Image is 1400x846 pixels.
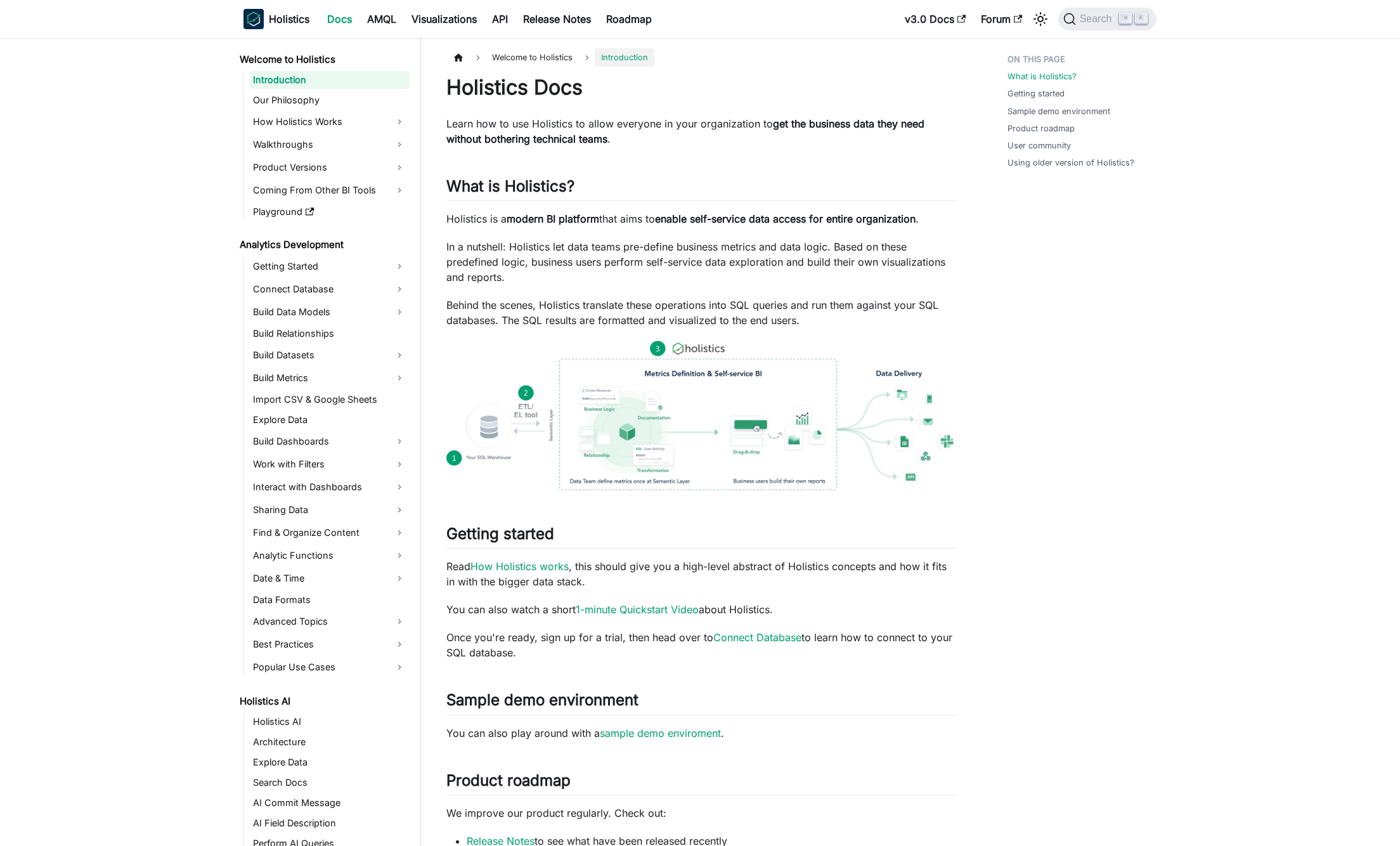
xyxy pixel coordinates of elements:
span: Welcome to Holistics [486,48,579,67]
a: Analytics Development [236,236,410,254]
p: Learn how to use Holistics to allow everyone in your organization to . [446,116,957,146]
a: Advanced Topics [249,611,410,632]
a: What is Holistics? [1008,70,1077,82]
h1: Holistics Docs [446,75,957,100]
a: Coming From Other BI Tools [249,180,410,200]
a: Work with Filters [249,454,410,474]
a: Build Datasets [249,345,410,365]
a: Getting started [1008,88,1065,100]
a: How Holistics works [470,560,569,573]
a: Docs [320,9,360,29]
nav: Breadcrumbs [446,48,957,67]
a: v3.0 Docs [897,9,973,29]
a: Sample demo environment [1008,105,1110,117]
a: AI Field Description [249,814,410,832]
a: Roadmap [599,9,659,29]
button: Search (Command+K) [1058,8,1157,30]
h2: Sample demo environment [446,691,957,715]
a: Interact with Dashboards [249,477,410,497]
a: Explore Data [249,411,410,429]
a: Best Practices [249,634,410,654]
p: Read , this should give you a high-level abstract of Holistics concepts and how it fits in with t... [446,559,957,589]
a: How Holistics Works [249,112,410,132]
kbd: K [1135,13,1148,24]
a: Connect Database [713,631,801,644]
a: User community [1008,140,1071,152]
a: Playground [249,203,410,221]
h2: Getting started [446,524,957,549]
h2: Product roadmap [446,771,957,795]
span: Introduction [595,48,654,67]
a: Find & Organize Content [249,523,410,543]
a: Data Formats [249,591,410,609]
b: Holistics [269,11,309,27]
a: AI Commit Message [249,794,410,812]
a: Walkthroughs [249,134,410,155]
a: Our Philosophy [249,91,410,109]
a: Release Notes [515,9,599,29]
p: We improve our product regularly. Check out: [446,805,957,821]
a: Build Metrics [249,368,410,388]
kbd: ⌘ [1119,13,1132,24]
a: Holistics AI [249,713,410,731]
a: Home page [446,48,470,67]
a: AMQL [360,9,404,29]
a: Popular Use Cases [249,657,410,677]
nav: Docs sidebar [231,38,421,846]
p: Holistics is a that aims to . [446,211,957,226]
a: API [484,9,515,29]
a: Analytic Functions [249,545,410,566]
img: How Holistics fits in your Data Stack [446,341,957,490]
a: Build Data Models [249,302,410,322]
a: Visualizations [404,9,484,29]
a: Using older version of Holistics? [1008,157,1134,169]
p: In a nutshell: Holistics let data teams pre-define business metrics and data logic. Based on thes... [446,239,957,285]
span: Search [1076,13,1120,25]
a: Build Relationships [249,325,410,342]
a: 1-minute Quickstart Video [576,603,699,616]
p: Once you're ready, sign up for a trial, then head over to to learn how to connect to your SQL dat... [446,630,957,660]
a: Welcome to Holistics [236,51,410,68]
a: Date & Time [249,568,410,589]
a: Introduction [249,71,410,89]
a: Connect Database [249,279,410,299]
a: Product roadmap [1008,122,1075,134]
strong: modern BI platform [507,212,599,225]
a: Getting Started [249,256,410,277]
p: You can also watch a short about Holistics. [446,602,957,617]
p: You can also play around with a . [446,726,957,741]
a: Forum [973,9,1030,29]
a: Architecture [249,733,410,751]
a: Product Versions [249,157,410,178]
p: Behind the scenes, Holistics translate these operations into SQL queries and run them against you... [446,297,957,328]
button: Switch between dark and light mode (currently light mode) [1030,9,1051,29]
h2: What is Holistics? [446,177,957,201]
a: Holistics AI [236,693,410,710]
a: Explore Data [249,753,410,771]
a: Import CSV & Google Sheets [249,391,410,408]
a: Search Docs [249,774,410,791]
a: Sharing Data [249,500,410,520]
a: sample demo enviroment [600,727,721,739]
strong: enable self-service data access for entire organization [655,212,916,225]
a: Build Dashboards [249,431,410,452]
a: HolisticsHolistics [243,9,309,29]
img: Holistics [243,9,264,29]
